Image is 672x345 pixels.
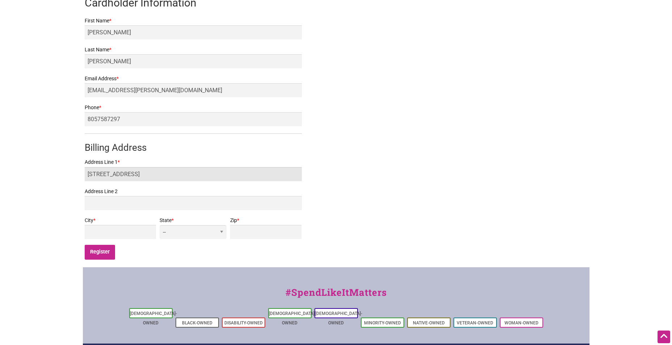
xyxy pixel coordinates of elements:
a: Disability-Owned [224,320,263,325]
div: #SpendLikeItMatters [83,285,589,307]
a: [DEMOGRAPHIC_DATA]-Owned [130,311,177,325]
div: Scroll Back to Top [658,331,670,343]
label: City [85,216,156,225]
label: Email Address [85,74,302,83]
label: Phone [85,103,302,112]
label: Address Line 1 [85,158,302,167]
input: Register [85,245,115,260]
label: Last Name [85,45,302,54]
a: Minority-Owned [364,320,401,325]
a: Black-Owned [182,320,212,325]
label: Zip [230,216,302,225]
a: Native-Owned [413,320,445,325]
label: Address Line 2 [85,187,302,196]
label: State [160,216,226,225]
a: [DEMOGRAPHIC_DATA]-Owned [269,311,316,325]
a: Woman-Owned [504,320,538,325]
h3: Billing Address [85,141,302,154]
a: [DEMOGRAPHIC_DATA]-Owned [315,311,362,325]
a: Veteran-Owned [457,320,493,325]
label: First Name [85,16,302,25]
